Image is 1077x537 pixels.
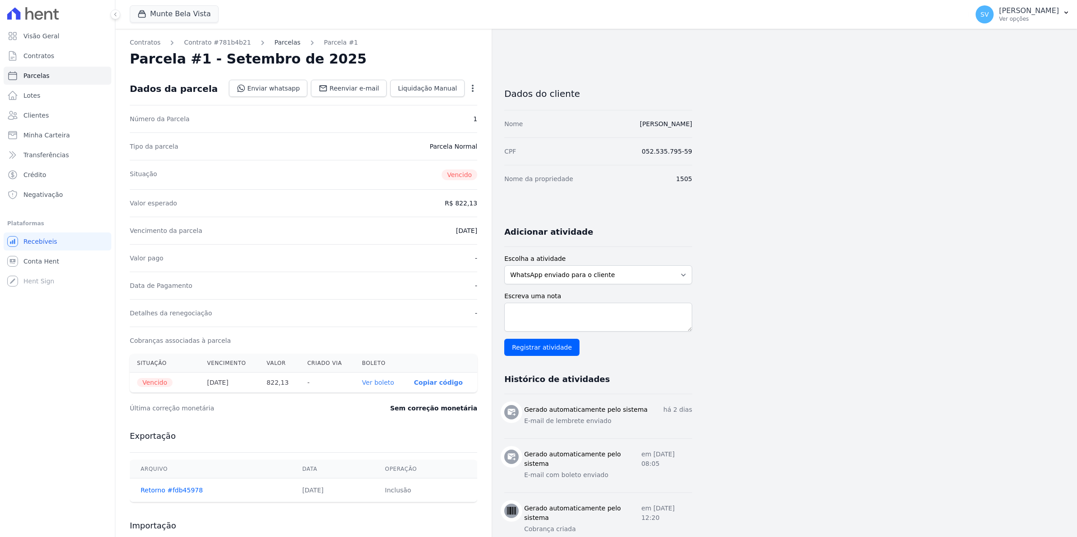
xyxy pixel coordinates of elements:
a: [PERSON_NAME] [640,120,692,127]
span: Lotes [23,91,41,100]
a: Ver boleto [362,379,394,386]
span: Recebíveis [23,237,57,246]
div: Dados da parcela [130,83,218,94]
dd: 052.535.795-59 [642,147,692,156]
p: [PERSON_NAME] [999,6,1059,15]
a: Parcela #1 [324,38,358,47]
dd: Sem correção monetária [390,404,477,413]
span: Reenviar e-mail [329,84,379,93]
span: Transferências [23,150,69,159]
td: Inclusão [374,478,477,502]
button: Munte Bela Vista [130,5,219,23]
a: Retorno #fdb45978 [141,487,203,494]
th: Valor [260,354,300,373]
dd: 1 [473,114,477,123]
p: há 2 dias [663,405,692,414]
span: Vencido [442,169,477,180]
label: Escreva uma nota [504,291,692,301]
a: Parcelas [274,38,301,47]
h3: Dados do cliente [504,88,692,99]
span: Minha Carteira [23,131,70,140]
th: Arquivo [130,460,292,478]
button: SV [PERSON_NAME] Ver opções [968,2,1077,27]
dt: Data de Pagamento [130,281,192,290]
dd: 1505 [676,174,692,183]
td: [DATE] [292,478,374,502]
span: Visão Geral [23,32,59,41]
span: Vencido [137,378,173,387]
a: Contratos [130,38,160,47]
p: Cobrança criada [524,524,692,534]
input: Registrar atividade [504,339,580,356]
th: Situação [130,354,200,373]
a: Liquidação Manual [390,80,465,97]
h2: Parcela #1 - Setembro de 2025 [130,51,367,67]
button: Copiar código [414,379,463,386]
dd: - [475,281,477,290]
span: Crédito [23,170,46,179]
p: E-mail de lembrete enviado [524,416,692,426]
dt: Situação [130,169,157,180]
a: Minha Carteira [4,126,111,144]
th: 822,13 [260,373,300,393]
dt: Nome [504,119,523,128]
th: Boleto [355,354,406,373]
a: Visão Geral [4,27,111,45]
span: Negativação [23,190,63,199]
a: Enviar whatsapp [229,80,308,97]
dd: - [475,309,477,318]
th: [DATE] [200,373,260,393]
th: - [300,373,355,393]
a: Recebíveis [4,232,111,250]
span: Conta Hent [23,257,59,266]
a: Conta Hent [4,252,111,270]
h3: Adicionar atividade [504,227,593,237]
dt: Tipo da parcela [130,142,178,151]
a: Crédito [4,166,111,184]
span: Liquidação Manual [398,84,457,93]
dt: CPF [504,147,516,156]
dt: Cobranças associadas à parcela [130,336,231,345]
a: Transferências [4,146,111,164]
dd: - [475,254,477,263]
dt: Nome da propriedade [504,174,573,183]
h3: Exportação [130,431,477,441]
a: Negativação [4,186,111,204]
dt: Valor pago [130,254,164,263]
dt: Valor esperado [130,199,177,208]
p: em [DATE] 12:20 [641,504,692,523]
dt: Número da Parcela [130,114,190,123]
th: Criado via [300,354,355,373]
div: Plataformas [7,218,108,229]
th: Operação [374,460,477,478]
a: Lotes [4,86,111,105]
span: SV [981,11,989,18]
h3: Importação [130,520,477,531]
h3: Gerado automaticamente pelo sistema [524,504,641,523]
a: Contrato #781b4b21 [184,38,251,47]
a: Reenviar e-mail [311,80,387,97]
th: Vencimento [200,354,260,373]
span: Parcelas [23,71,50,80]
h3: Gerado automaticamente pelo sistema [524,450,641,469]
dd: Parcela Normal [429,142,477,151]
dt: Vencimento da parcela [130,226,202,235]
p: Ver opções [999,15,1059,23]
nav: Breadcrumb [130,38,477,47]
a: Contratos [4,47,111,65]
label: Escolha a atividade [504,254,692,264]
p: em [DATE] 08:05 [641,450,692,469]
span: Contratos [23,51,54,60]
dt: Detalhes da renegociação [130,309,212,318]
h3: Gerado automaticamente pelo sistema [524,405,648,414]
th: Data [292,460,374,478]
p: E-mail com boleto enviado [524,470,692,480]
dd: R$ 822,13 [445,199,477,208]
dd: [DATE] [456,226,477,235]
a: Parcelas [4,67,111,85]
span: Clientes [23,111,49,120]
h3: Histórico de atividades [504,374,610,385]
a: Clientes [4,106,111,124]
dt: Última correção monetária [130,404,335,413]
